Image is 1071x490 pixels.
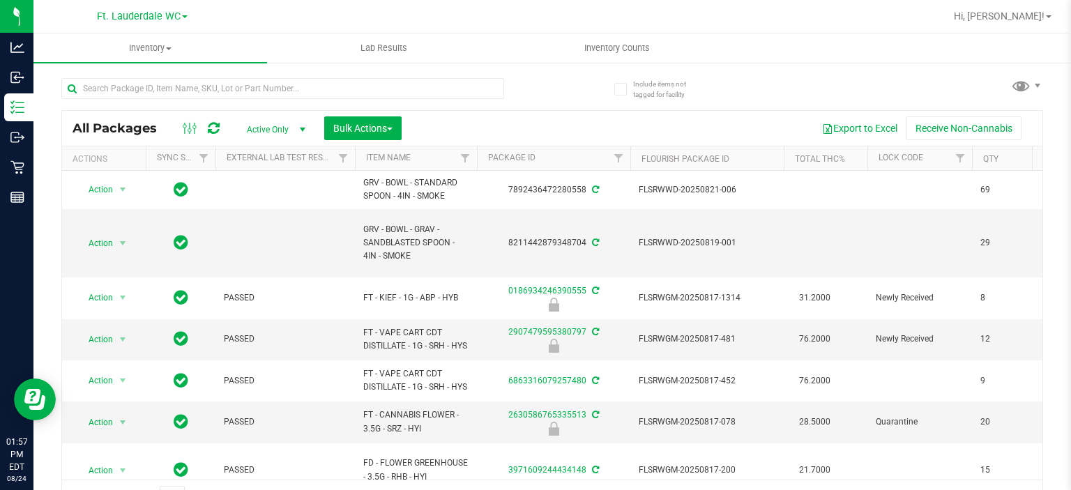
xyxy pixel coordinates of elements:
[488,153,535,162] a: Package ID
[10,130,24,144] inline-svg: Outbound
[224,291,347,305] span: PASSED
[76,461,114,480] span: Action
[224,374,347,388] span: PASSED
[10,70,24,84] inline-svg: Inbound
[508,327,586,337] a: 2907479595380797
[174,371,188,390] span: In Sync
[174,329,188,349] span: In Sync
[475,422,632,436] div: Quarantine
[590,286,599,296] span: Sync from Compliance System
[76,413,114,432] span: Action
[174,288,188,307] span: In Sync
[954,10,1045,22] span: Hi, [PERSON_NAME]!
[33,33,267,63] a: Inventory
[639,236,775,250] span: FLSRWWD-20250819-001
[641,154,729,164] a: Flourish Package ID
[980,415,1033,429] span: 20
[324,116,402,140] button: Bulk Actions
[792,329,837,349] span: 76.2000
[454,146,477,170] a: Filter
[363,367,469,394] span: FT - VAPE CART CDT DISTILLATE - 1G - SRH - HYS
[73,121,171,136] span: All Packages
[363,223,469,263] span: GRV - BOWL - GRAV - SANDBLASTED SPOON - 4IN - SMOKE
[6,436,27,473] p: 01:57 PM EDT
[97,10,181,22] span: Ft. Lauderdale WC
[333,123,393,134] span: Bulk Actions
[114,413,132,432] span: select
[508,465,586,475] a: 3971609244434148
[980,236,1033,250] span: 29
[590,327,599,337] span: Sync from Compliance System
[475,339,632,353] div: Newly Received
[224,332,347,346] span: PASSED
[114,371,132,390] span: select
[76,288,114,307] span: Action
[363,291,469,305] span: FT - KIEF - 1G - ABP - HYB
[73,154,140,164] div: Actions
[639,415,775,429] span: FLSRWGM-20250817-078
[76,180,114,199] span: Action
[639,374,775,388] span: FLSRWGM-20250817-452
[14,378,56,420] iframe: Resource center
[174,233,188,252] span: In Sync
[501,33,734,63] a: Inventory Counts
[475,236,632,250] div: 8211442879348704
[192,146,215,170] a: Filter
[792,460,837,480] span: 21.7000
[508,410,586,420] a: 2630586765335513
[114,180,132,199] span: select
[639,183,775,197] span: FLSRWWD-20250821-006
[10,40,24,54] inline-svg: Analytics
[6,473,27,484] p: 08/24
[227,153,336,162] a: External Lab Test Result
[590,376,599,385] span: Sync from Compliance System
[475,183,632,197] div: 7892436472280558
[983,154,998,164] a: Qty
[174,460,188,480] span: In Sync
[76,371,114,390] span: Action
[508,286,586,296] a: 0186934246390555
[792,288,837,308] span: 31.2000
[174,180,188,199] span: In Sync
[363,326,469,353] span: FT - VAPE CART CDT DISTILLATE - 1G - SRH - HYS
[980,464,1033,477] span: 15
[590,465,599,475] span: Sync from Compliance System
[508,376,586,385] a: 6863316079257480
[114,233,132,253] span: select
[114,461,132,480] span: select
[363,408,469,435] span: FT - CANNABIS FLOWER - 3.5G - SRZ - HYI
[114,288,132,307] span: select
[76,233,114,253] span: Action
[366,153,411,162] a: Item Name
[363,176,469,203] span: GRV - BOWL - STANDARD SPOON - 4IN - SMOKE
[114,330,132,349] span: select
[879,153,923,162] a: Lock Code
[795,154,845,164] a: Total THC%
[639,332,775,346] span: FLSRWGM-20250817-481
[342,42,426,54] span: Lab Results
[10,160,24,174] inline-svg: Retail
[813,116,906,140] button: Export to Excel
[633,79,703,100] span: Include items not tagged for facility
[76,330,114,349] span: Action
[980,374,1033,388] span: 9
[590,238,599,247] span: Sync from Compliance System
[332,146,355,170] a: Filter
[33,42,267,54] span: Inventory
[10,190,24,204] inline-svg: Reports
[876,291,964,305] span: Newly Received
[792,371,837,391] span: 76.2000
[363,457,469,483] span: FD - FLOWER GREENHOUSE - 3.5G - RHB - HYI
[224,415,347,429] span: PASSED
[475,298,632,312] div: Newly Received
[639,291,775,305] span: FLSRWGM-20250817-1314
[224,464,347,477] span: PASSED
[906,116,1021,140] button: Receive Non-Cannabis
[607,146,630,170] a: Filter
[949,146,972,170] a: Filter
[639,464,775,477] span: FLSRWGM-20250817-200
[980,291,1033,305] span: 8
[876,415,964,429] span: Quarantine
[980,332,1033,346] span: 12
[876,332,964,346] span: Newly Received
